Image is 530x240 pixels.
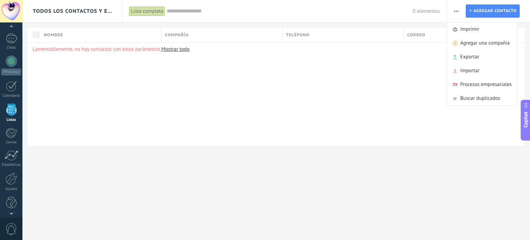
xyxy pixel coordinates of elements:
div: Listas [1,118,21,122]
span: Nombre [44,32,63,38]
span: Copilot [522,112,529,127]
div: Correo [1,140,21,145]
span: Agregar contacto [473,5,517,17]
a: Mostrar todo [161,46,189,52]
a: Agregar una compañía [447,36,517,50]
span: Compañía [165,32,189,38]
p: Lamentablemente, no hay contactos con estos parámetros. [32,46,520,52]
span: Agregar una compañía [460,36,510,50]
span: Importar [460,64,480,78]
span: Todos los contactos y empresas [33,8,112,15]
div: Lista completa [129,6,165,16]
div: Estadísticas [1,163,21,167]
span: Buscar duplicados [460,92,500,105]
button: Más [451,4,461,18]
div: Chats [1,46,21,50]
span: Teléfono [286,32,310,38]
div: WhatsApp [1,69,21,75]
span: Procesos empresariales [460,78,512,92]
div: Calendario [1,94,21,98]
span: Imprimir [460,22,479,36]
span: Correo [407,32,425,38]
span: Exportar [460,50,479,64]
a: Agregar contacto [466,4,520,18]
div: Ajustes [1,187,21,191]
span: 0 elementos [413,8,440,15]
